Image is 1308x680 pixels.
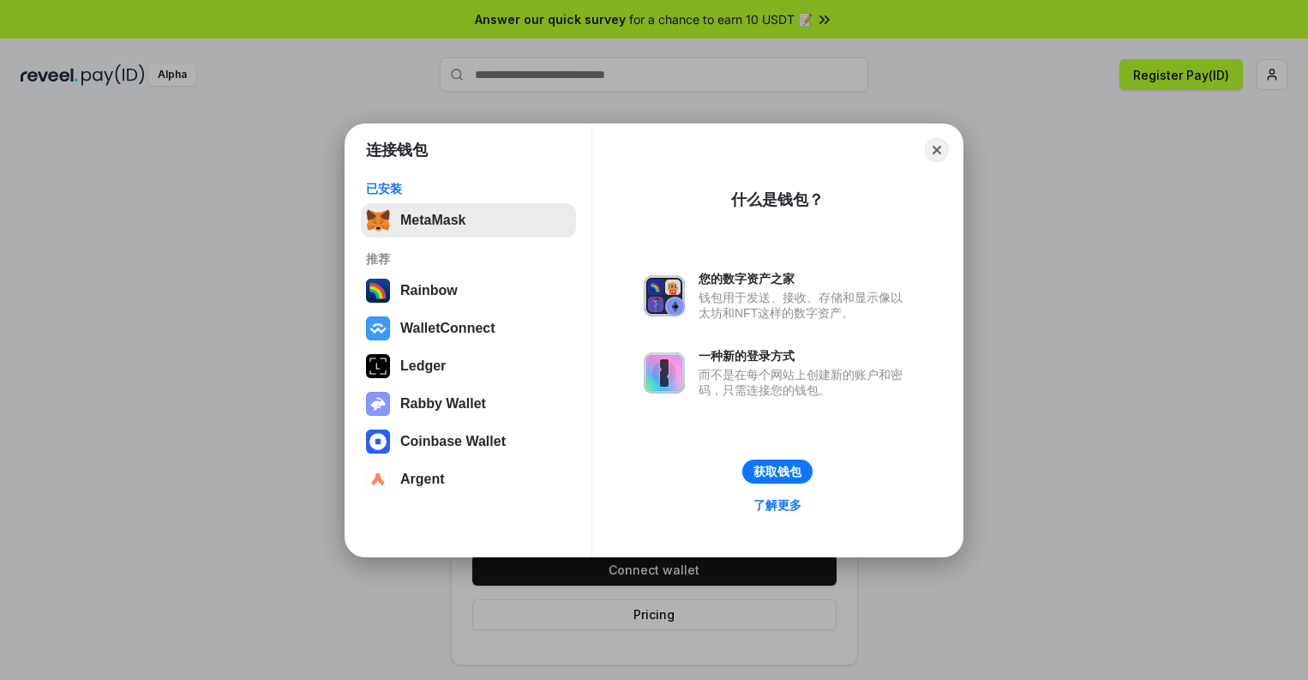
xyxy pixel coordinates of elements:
div: 什么是钱包？ [731,190,824,210]
button: Coinbase Wallet [361,424,576,459]
img: svg+xml,%3Csvg%20xmlns%3D%22http%3A%2F%2Fwww.w3.org%2F2000%2Fsvg%22%20fill%3D%22none%22%20viewBox... [644,352,685,394]
div: 了解更多 [753,497,801,513]
div: 获取钱包 [753,464,801,479]
img: svg+xml,%3Csvg%20width%3D%2228%22%20height%3D%2228%22%20viewBox%3D%220%200%2028%2028%22%20fill%3D... [366,467,390,491]
button: 获取钱包 [742,460,813,484]
div: Ledger [400,358,446,374]
div: Rabby Wallet [400,396,486,412]
img: svg+xml,%3Csvg%20width%3D%2228%22%20height%3D%2228%22%20viewBox%3D%220%200%2028%2028%22%20fill%3D... [366,316,390,340]
div: 您的数字资产之家 [699,271,911,286]
img: svg+xml,%3Csvg%20width%3D%22120%22%20height%3D%22120%22%20viewBox%3D%220%200%20120%20120%22%20fil... [366,279,390,303]
img: svg+xml,%3Csvg%20xmlns%3D%22http%3A%2F%2Fwww.w3.org%2F2000%2Fsvg%22%20width%3D%2228%22%20height%3... [366,354,390,378]
div: 钱包用于发送、接收、存储和显示像以太坊和NFT这样的数字资产。 [699,290,911,321]
button: Rabby Wallet [361,387,576,421]
div: 一种新的登录方式 [699,348,911,364]
button: Argent [361,462,576,496]
button: WalletConnect [361,311,576,346]
div: Coinbase Wallet [400,434,506,449]
button: Close [925,138,949,162]
img: svg+xml,%3Csvg%20fill%3D%22none%22%20height%3D%2233%22%20viewBox%3D%220%200%2035%2033%22%20width%... [366,208,390,232]
div: 推荐 [366,251,571,267]
div: Argent [400,472,445,487]
button: Rainbow [361,274,576,308]
div: WalletConnect [400,321,495,336]
img: svg+xml,%3Csvg%20xmlns%3D%22http%3A%2F%2Fwww.w3.org%2F2000%2Fsvg%22%20fill%3D%22none%22%20viewBox... [644,275,685,316]
div: MetaMask [400,213,465,228]
a: 了解更多 [743,494,812,516]
div: 而不是在每个网站上创建新的账户和密码，只需连接您的钱包。 [699,367,911,398]
div: 已安装 [366,181,571,196]
button: Ledger [361,349,576,383]
h1: 连接钱包 [366,140,428,160]
div: Rainbow [400,283,458,298]
img: svg+xml,%3Csvg%20width%3D%2228%22%20height%3D%2228%22%20viewBox%3D%220%200%2028%2028%22%20fill%3D... [366,430,390,454]
button: MetaMask [361,203,576,238]
img: svg+xml,%3Csvg%20xmlns%3D%22http%3A%2F%2Fwww.w3.org%2F2000%2Fsvg%22%20fill%3D%22none%22%20viewBox... [366,392,390,416]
